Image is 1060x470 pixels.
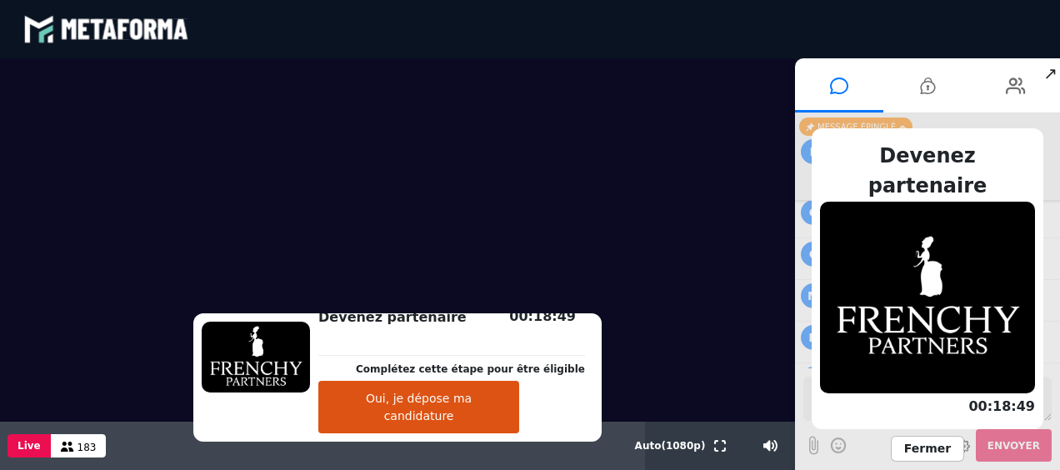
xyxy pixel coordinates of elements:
[7,434,51,457] button: Live
[77,442,97,453] span: 183
[318,381,519,433] button: Oui, je dépose ma candidature
[632,422,709,470] button: Auto(1080p)
[1041,58,1060,88] span: ↗
[318,307,585,327] h2: Devenez partenaire
[968,398,1035,414] span: 00:18:49
[635,440,706,452] span: Auto ( 1080 p)
[891,436,964,462] span: Fermer
[202,322,310,392] img: 1758176636418-X90kMVC3nBIL3z60WzofmoLaWTDHBoMX.png
[820,202,1035,393] img: 1758176636418-X90kMVC3nBIL3z60WzofmoLaWTDHBoMX.png
[820,141,1035,201] h2: Devenez partenaire
[509,308,576,324] span: 00:18:49
[356,362,585,377] p: Complétez cette étape pour être éligible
